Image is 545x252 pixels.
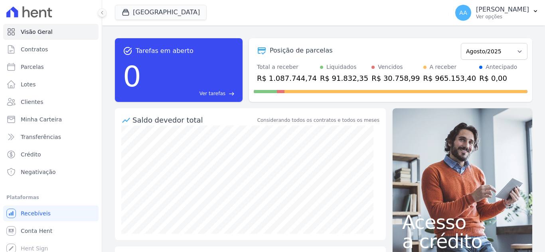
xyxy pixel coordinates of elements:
[132,115,256,125] div: Saldo devedor total
[21,209,51,217] span: Recebíveis
[21,28,53,36] span: Visão Geral
[21,80,36,88] span: Lotes
[257,73,317,84] div: R$ 1.087.744,74
[486,63,517,71] div: Antecipado
[3,76,99,92] a: Lotes
[123,56,141,97] div: 0
[3,111,99,127] a: Minha Carteira
[257,63,317,71] div: Total a receber
[21,63,44,71] span: Parcelas
[21,168,56,176] span: Negativação
[449,2,545,24] button: AA [PERSON_NAME] Ver opções
[402,232,523,251] span: a crédito
[21,133,61,141] span: Transferências
[326,63,357,71] div: Liquidados
[459,10,467,16] span: AA
[3,223,99,239] a: Conta Hent
[21,45,48,53] span: Contratos
[3,129,99,145] a: Transferências
[199,90,225,97] span: Ver tarefas
[3,24,99,40] a: Visão Geral
[402,213,523,232] span: Acesso
[3,147,99,162] a: Crédito
[123,46,132,56] span: task_alt
[229,91,235,97] span: east
[479,73,517,84] div: R$ 0,00
[476,14,529,20] p: Ver opções
[21,150,41,158] span: Crédito
[3,205,99,221] a: Recebíveis
[3,41,99,57] a: Contratos
[430,63,457,71] div: A receber
[270,46,333,55] div: Posição de parcelas
[3,164,99,180] a: Negativação
[21,227,52,235] span: Conta Hent
[371,73,420,84] div: R$ 30.758,99
[21,98,43,106] span: Clientes
[144,90,235,97] a: Ver tarefas east
[476,6,529,14] p: [PERSON_NAME]
[257,117,379,124] div: Considerando todos os contratos e todos os meses
[115,5,207,20] button: [GEOGRAPHIC_DATA]
[136,46,194,56] span: Tarefas em aberto
[378,63,403,71] div: Vencidos
[423,73,476,84] div: R$ 965.153,40
[6,193,95,202] div: Plataformas
[3,94,99,110] a: Clientes
[3,59,99,75] a: Parcelas
[21,115,62,123] span: Minha Carteira
[320,73,368,84] div: R$ 91.832,35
